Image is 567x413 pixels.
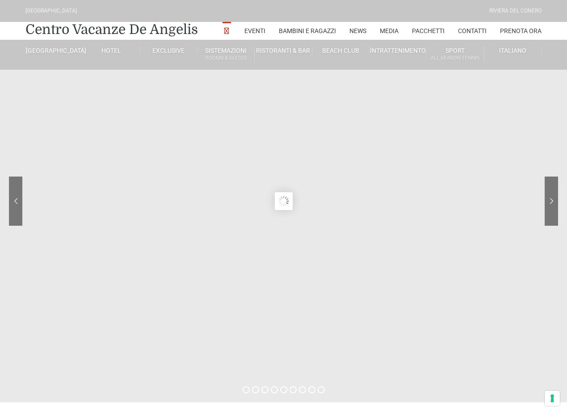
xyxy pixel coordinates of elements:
a: Hotel [83,46,140,55]
a: Media [380,22,399,40]
a: Pacchetti [412,22,445,40]
a: [GEOGRAPHIC_DATA] [25,46,83,55]
a: Bambini e Ragazzi [279,22,336,40]
a: Exclusive [140,46,197,55]
div: Riviera Del Conero [489,7,542,15]
a: Ristoranti & Bar [255,46,312,55]
a: SistemazioniRooms & Suites [197,46,255,63]
a: News [349,22,366,40]
a: Italiano [484,46,542,55]
div: [GEOGRAPHIC_DATA] [25,7,77,15]
a: Prenota Ora [500,22,542,40]
a: SportAll Season Tennis [427,46,484,63]
a: Intrattenimento [370,46,427,55]
a: Beach Club [312,46,370,55]
a: Eventi [244,22,265,40]
span: Italiano [499,47,526,54]
small: All Season Tennis [427,54,483,62]
a: Centro Vacanze De Angelis [25,21,198,38]
a: Contatti [458,22,487,40]
small: Rooms & Suites [197,54,254,62]
button: Le tue preferenze relative al consenso per le tecnologie di tracciamento [545,391,560,406]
